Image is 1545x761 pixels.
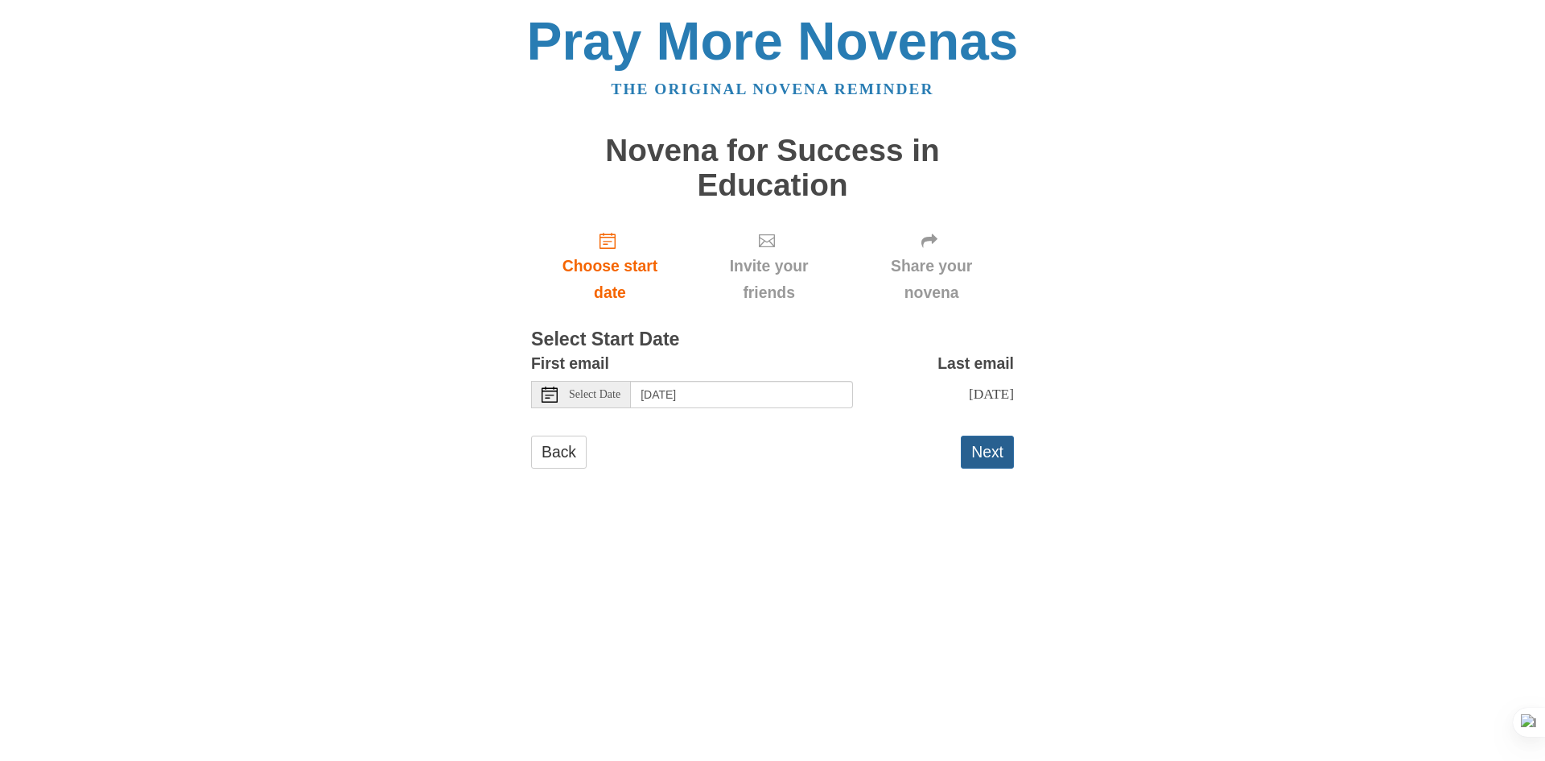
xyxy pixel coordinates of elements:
[865,253,998,306] span: Share your novena
[937,350,1014,377] label: Last email
[531,134,1014,202] h1: Novena for Success in Education
[531,436,587,469] a: Back
[547,253,673,306] span: Choose start date
[531,350,609,377] label: First email
[705,253,833,306] span: Invite your friends
[527,11,1019,71] a: Pray More Novenas
[612,81,934,97] a: The original novena reminder
[849,218,1014,314] div: Click "Next" to confirm your start date first.
[569,389,620,400] span: Select Date
[531,329,1014,350] h3: Select Start Date
[689,218,849,314] div: Click "Next" to confirm your start date first.
[961,436,1014,469] button: Next
[531,218,689,314] a: Choose start date
[631,381,853,408] input: Use the arrow keys to pick a date
[969,386,1014,402] span: [DATE]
